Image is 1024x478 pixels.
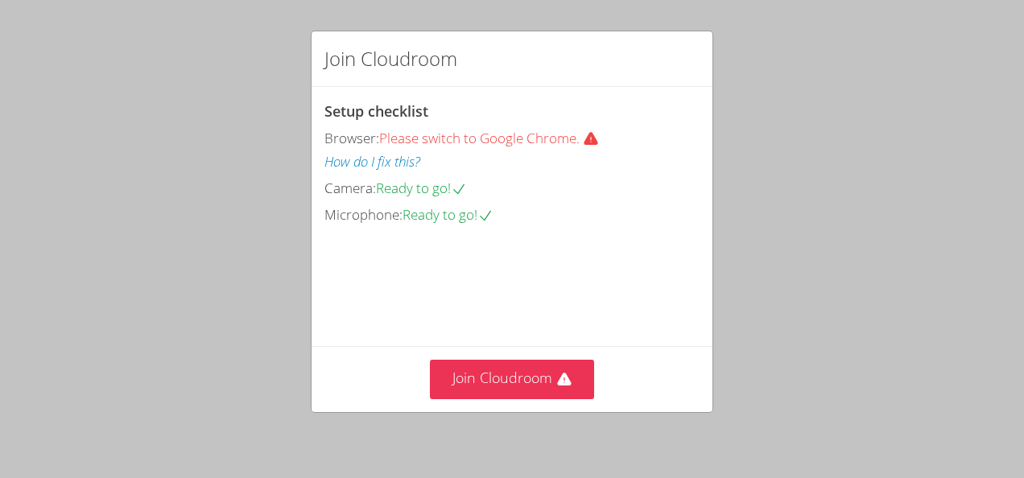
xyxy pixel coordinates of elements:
span: Microphone: [324,205,403,224]
span: Setup checklist [324,101,428,121]
span: Ready to go! [403,205,493,224]
span: Camera: [324,179,376,197]
button: How do I fix this? [324,150,420,174]
button: Join Cloudroom [430,360,595,399]
h2: Join Cloudroom [324,44,457,73]
span: Ready to go! [376,179,467,197]
span: Please switch to Google Chrome. [379,129,605,147]
span: Browser: [324,129,379,147]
